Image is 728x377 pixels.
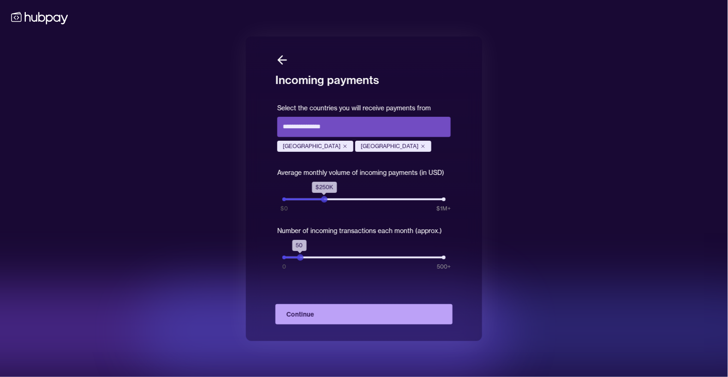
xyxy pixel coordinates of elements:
button: Continue [275,304,453,324]
span: $0 [280,204,288,213]
label: Number of incoming transactions each month (approx.) [277,227,442,235]
div: $250K [312,182,337,193]
h1: Incoming payments [275,67,453,87]
label: Average monthly volume of incoming payments (in USD) [277,168,444,177]
span: 0 [282,263,286,271]
div: 50 [292,240,306,251]
span: [GEOGRAPHIC_DATA] [361,143,418,150]
label: Select the countries you will receive payments from [277,104,431,112]
span: [GEOGRAPHIC_DATA] [283,143,340,150]
span: 500+ [437,263,451,271]
span: $1M+ [436,204,451,213]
